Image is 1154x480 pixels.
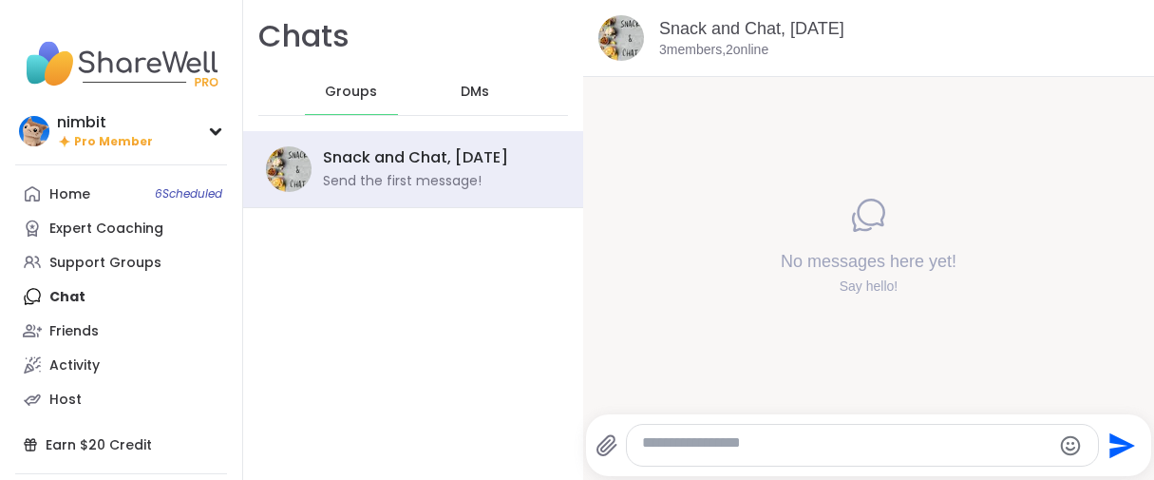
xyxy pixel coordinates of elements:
[266,146,312,192] img: Snack and Chat, Oct 14
[49,322,99,341] div: Friends
[57,112,153,133] div: nimbit
[1099,424,1142,467] button: Send
[325,83,377,102] span: Groups
[19,116,49,146] img: nimbit
[781,277,956,296] div: Say hello!
[49,185,90,204] div: Home
[461,83,489,102] span: DMs
[15,211,227,245] a: Expert Coaching
[258,15,350,58] h1: Chats
[49,254,161,273] div: Support Groups
[15,382,227,416] a: Host
[1059,434,1082,457] button: Emoji picker
[642,433,1051,458] textarea: Type your message
[155,186,222,202] span: 6 Scheduled
[15,245,227,279] a: Support Groups
[15,30,227,97] img: ShareWell Nav Logo
[15,428,227,462] div: Earn $20 Credit
[598,15,644,61] img: Snack and Chat, Oct 14
[15,314,227,348] a: Friends
[659,41,768,60] p: 3 members, 2 online
[659,19,844,38] a: Snack and Chat, [DATE]
[49,391,82,410] div: Host
[323,147,508,168] div: Snack and Chat, [DATE]
[49,220,163,239] div: Expert Coaching
[15,348,227,382] a: Activity
[323,172,482,191] div: Send the first message!
[15,177,227,211] a: Home6Scheduled
[74,134,153,150] span: Pro Member
[781,249,956,273] h4: No messages here yet!
[49,356,100,375] div: Activity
